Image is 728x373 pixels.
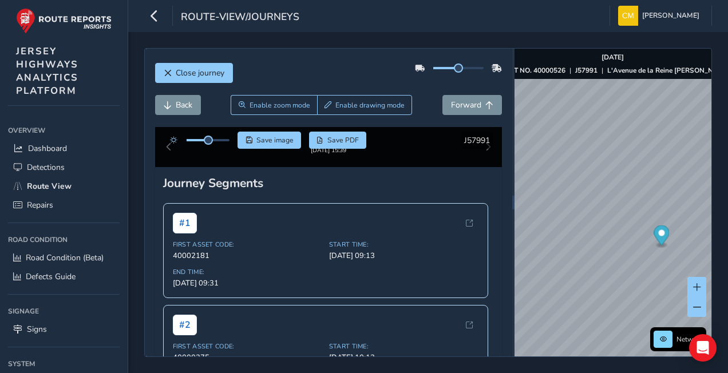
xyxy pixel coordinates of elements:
[317,95,413,115] button: Draw
[618,6,638,26] img: diamond-layout
[176,68,224,78] span: Close journey
[8,196,120,215] a: Repairs
[16,45,78,97] span: JERSEY HIGHWAYS ANALYTICS PLATFORM
[8,139,120,158] a: Dashboard
[16,8,112,34] img: rr logo
[496,66,565,75] strong: ASSET NO. 40000526
[155,95,201,115] button: Back
[8,177,120,196] a: Route View
[27,324,47,335] span: Signs
[8,320,120,339] a: Signs
[335,101,405,110] span: Enable drawing mode
[575,66,598,75] strong: J57991
[163,184,494,200] div: Journey Segments
[294,144,363,155] img: Thumbnail frame
[27,181,72,192] span: Route View
[8,248,120,267] a: Road Condition (Beta)
[8,355,120,372] div: System
[27,200,53,211] span: Repairs
[8,267,120,286] a: Defects Guide
[329,351,478,360] span: Start Time:
[26,271,76,282] span: Defects Guide
[173,287,322,297] span: [DATE] 09:31
[238,132,301,149] button: Save
[181,10,299,26] span: route-view/journeys
[173,249,322,258] span: First Asset Code:
[618,6,703,26] button: [PERSON_NAME]
[442,95,502,115] button: Forward
[464,135,490,146] span: J57991
[173,277,322,285] span: End Time:
[256,136,294,145] span: Save image
[451,100,481,110] span: Forward
[8,158,120,177] a: Detections
[309,132,367,149] button: PDF
[27,162,65,173] span: Detections
[294,155,363,164] div: [DATE] 15:39
[8,303,120,320] div: Signage
[329,249,478,258] span: Start Time:
[689,334,717,362] div: Open Intercom Messenger
[173,222,197,243] span: # 1
[327,136,359,145] span: Save PDF
[250,101,310,110] span: Enable zoom mode
[173,260,322,270] span: 40002181
[602,53,624,62] strong: [DATE]
[642,6,699,26] span: [PERSON_NAME]
[176,100,192,110] span: Back
[8,231,120,248] div: Road Condition
[155,63,233,83] button: Close journey
[329,260,478,270] span: [DATE] 09:13
[676,335,703,344] span: Network
[173,324,197,344] span: # 2
[8,122,120,139] div: Overview
[26,252,104,263] span: Road Condition (Beta)
[231,95,317,115] button: Zoom
[173,351,322,360] span: First Asset Code:
[654,225,669,249] div: Map marker
[28,143,67,154] span: Dashboard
